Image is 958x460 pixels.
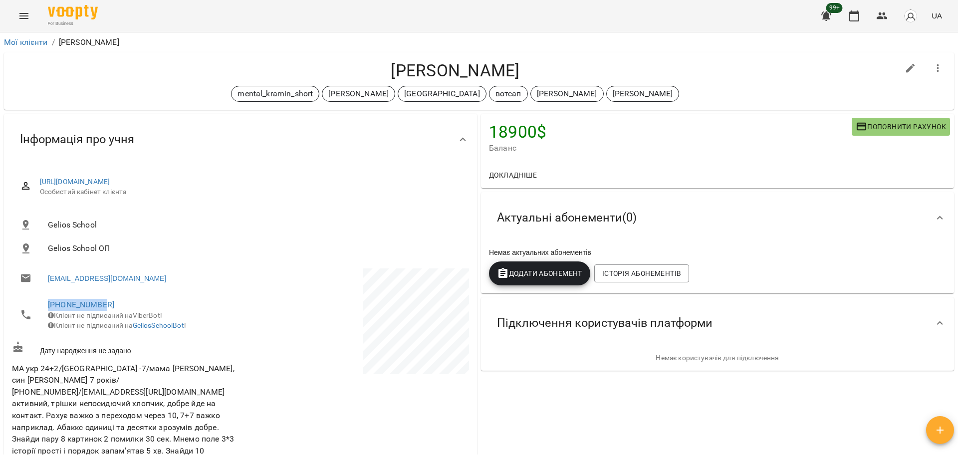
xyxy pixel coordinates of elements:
span: Інформація про учня [20,132,134,147]
span: Поповнити рахунок [856,121,946,133]
div: [PERSON_NAME] [322,86,395,102]
p: [PERSON_NAME] [613,88,673,100]
div: Підключення користувачів платформи [481,297,954,349]
a: Мої клієнти [4,37,48,47]
a: [EMAIL_ADDRESS][DOMAIN_NAME] [48,273,166,283]
nav: breadcrumb [4,36,954,48]
span: Gelios School ОП [48,242,461,254]
div: [PERSON_NAME] [530,86,604,102]
div: Актуальні абонементи(0) [481,192,954,243]
li: / [52,36,55,48]
span: Особистий кабінет клієнта [40,187,461,197]
span: Баланс [489,142,852,154]
img: Voopty Logo [48,5,98,19]
div: вотсап [489,86,528,102]
a: [PHONE_NUMBER] [48,300,114,309]
button: Додати Абонемент [489,261,590,285]
p: [PERSON_NAME] [328,88,389,100]
button: Menu [12,4,36,28]
a: [URL][DOMAIN_NAME] [40,178,110,186]
h4: [PERSON_NAME] [12,60,899,81]
span: Історія абонементів [602,267,681,279]
h4: 18900 $ [489,122,852,142]
span: 99+ [826,3,843,13]
img: avatar_s.png [904,9,918,23]
span: Клієнт не підписаний на ViberBot! [48,311,162,319]
span: Докладніше [489,169,537,181]
p: [PERSON_NAME] [59,36,119,48]
div: Дату народження не задано [10,339,240,358]
div: [PERSON_NAME] [606,86,680,102]
div: Немає актуальних абонементів [487,245,948,259]
div: Інформація про учня [4,114,477,165]
span: Gelios School [48,219,461,231]
span: Клієнт не підписаний на ! [48,321,186,329]
p: [GEOGRAPHIC_DATA] [404,88,480,100]
span: UA [932,10,942,21]
span: Актуальні абонементи ( 0 ) [497,210,637,226]
button: Докладніше [485,166,541,184]
span: For Business [48,20,98,27]
button: Поповнити рахунок [852,118,950,136]
span: Підключення користувачів платформи [497,315,713,331]
div: [GEOGRAPHIC_DATA] [398,86,486,102]
button: Історія абонементів [594,264,689,282]
span: Додати Абонемент [497,267,582,279]
p: Немає користувачів для підключення [489,353,946,363]
div: mental_kramin_short [231,86,319,102]
p: mental_kramin_short [238,88,313,100]
a: GeliosSchoolBot [133,321,184,329]
p: вотсап [495,88,521,100]
button: UA [928,6,946,25]
p: [PERSON_NAME] [537,88,597,100]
